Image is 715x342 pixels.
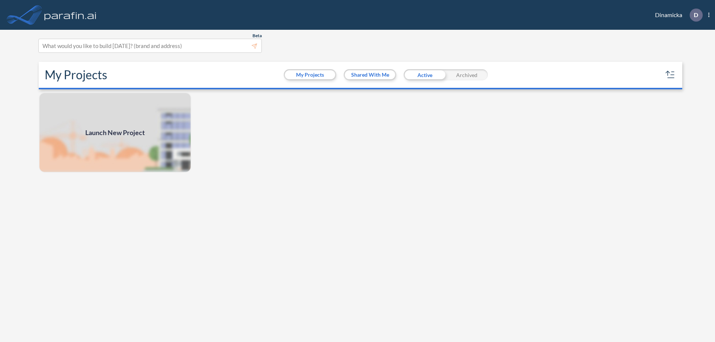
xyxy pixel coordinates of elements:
[45,68,107,82] h2: My Projects
[43,7,98,22] img: logo
[85,128,145,138] span: Launch New Project
[39,92,191,173] img: add
[446,69,488,80] div: Archived
[285,70,335,79] button: My Projects
[694,12,698,18] p: D
[39,92,191,173] a: Launch New Project
[252,33,262,39] span: Beta
[664,69,676,81] button: sort
[404,69,446,80] div: Active
[345,70,395,79] button: Shared With Me
[644,9,709,22] div: Dinamicka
